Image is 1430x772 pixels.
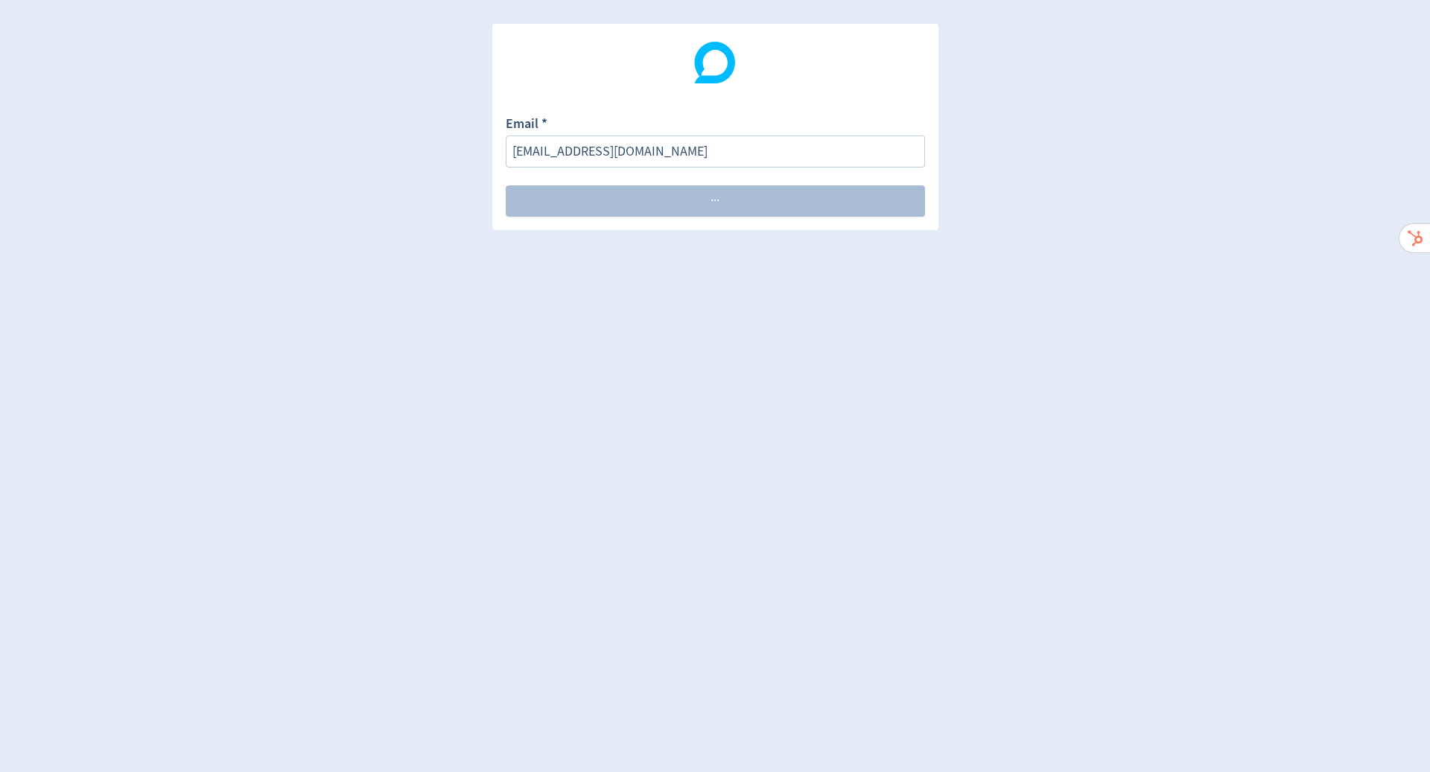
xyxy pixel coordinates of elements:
[506,115,547,135] label: Email *
[711,194,714,208] span: ·
[714,194,716,208] span: ·
[694,42,736,83] img: Digivizer Logo
[716,194,719,208] span: ·
[506,185,925,217] button: ···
